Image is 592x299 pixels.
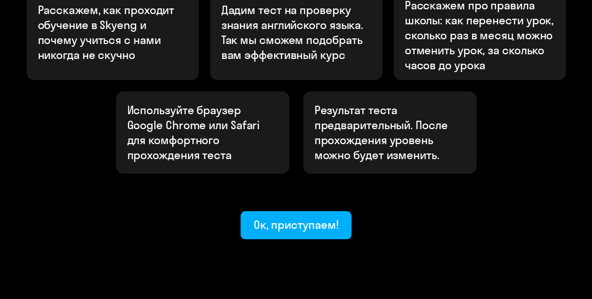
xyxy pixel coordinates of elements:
[221,2,372,62] p: Дадим тест на проверку знания английского языка. Так мы сможем подобрать вам эффективный курс
[254,217,339,232] div: Ок, приступаем!
[314,102,465,162] p: Результат теста предварительный. После прохождения уровень можно будет изменить.
[127,102,278,162] p: Используйте браузер Google Chrome или Safari для комфортного прохождения теста
[38,2,189,62] p: Расскажем, как проходит обучение в Skyeng и почему учиться с нами никогда не скучно
[241,211,352,239] button: Ок, приступаем!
